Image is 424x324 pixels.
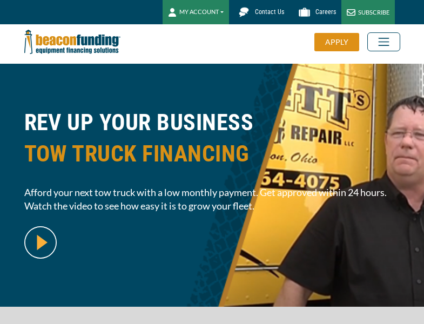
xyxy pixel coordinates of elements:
span: TOW TRUCK FINANCING [24,138,400,170]
span: Careers [315,8,336,16]
img: video modal pop-up play button [24,226,57,259]
h1: REV UP YOUR BUSINESS [24,107,400,178]
a: Contact Us [229,3,290,22]
img: Beacon Funding Corporation logo [24,24,120,59]
span: Contact Us [255,8,284,16]
span: Afford your next tow truck with a low monthly payment. Get approved within 24 hours. Watch the vi... [24,186,400,213]
button: Toggle navigation [367,32,400,51]
img: Beacon Funding Careers [295,3,314,22]
div: APPLY [314,33,359,51]
a: Careers [290,3,341,22]
a: APPLY [314,33,367,51]
img: Beacon Funding chat [234,3,253,22]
